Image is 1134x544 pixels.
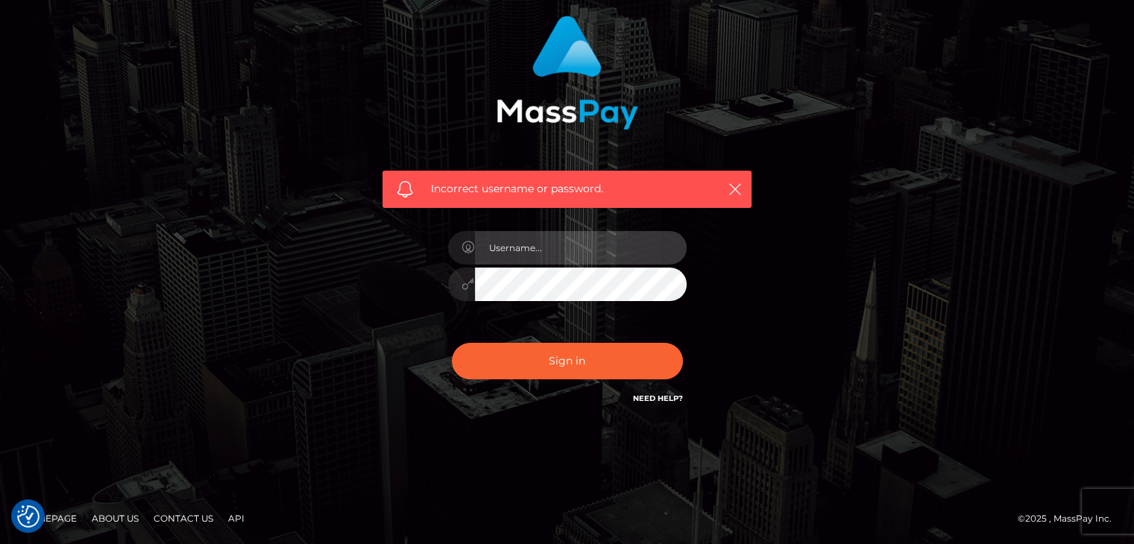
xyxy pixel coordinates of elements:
div: © 2025 , MassPay Inc. [1018,510,1123,527]
input: Username... [475,231,687,265]
a: About Us [86,507,145,530]
a: API [222,507,251,530]
img: MassPay Login [497,16,638,130]
button: Consent Preferences [17,505,40,528]
span: Incorrect username or password. [431,181,703,197]
a: Homepage [16,507,83,530]
button: Sign in [452,343,683,379]
a: Need Help? [633,393,683,403]
img: Revisit consent button [17,505,40,528]
a: Contact Us [148,507,219,530]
